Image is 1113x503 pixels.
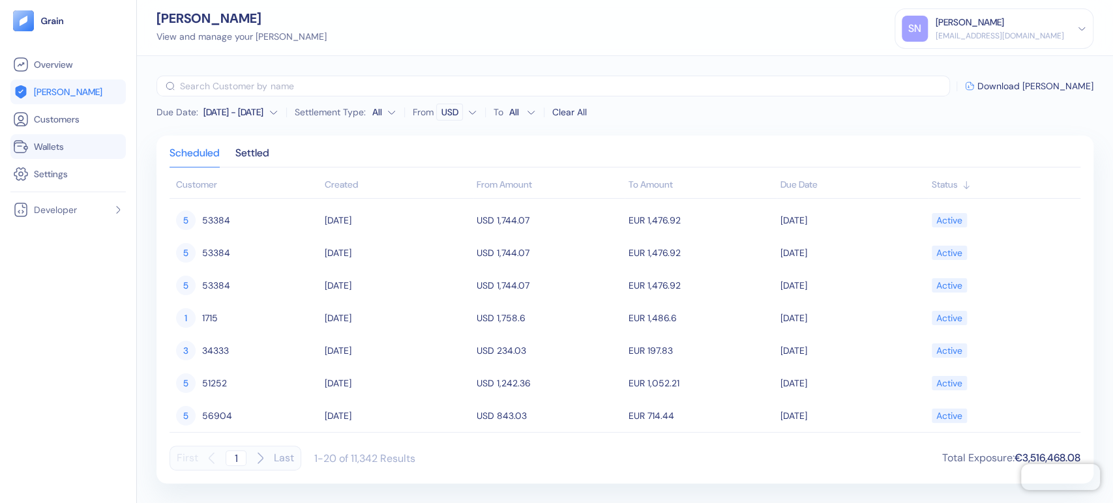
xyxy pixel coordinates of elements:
[13,10,34,31] img: logo-tablet-V2.svg
[936,209,962,231] div: Active
[625,173,777,199] th: To Amount
[202,405,232,427] span: 56904
[552,106,587,119] div: Clear All
[413,108,434,117] label: From
[936,242,962,264] div: Active
[625,237,777,269] td: EUR 1,476.92
[780,178,925,192] div: Sort ascending
[321,399,473,432] td: [DATE]
[274,446,294,470] button: Last
[34,140,64,153] span: Wallets
[13,166,123,182] a: Settings
[977,81,1093,91] span: Download [PERSON_NAME]
[902,16,928,42] div: SN
[372,102,396,122] button: Settlement Type:
[34,58,72,71] span: Overview
[777,269,928,302] td: [DATE]
[40,16,65,25] img: logo
[34,167,68,180] span: Settings
[625,302,777,334] td: EUR 1,486.6
[176,243,196,263] div: 5
[625,367,777,399] td: EUR 1,052.21
[176,341,196,360] div: 3
[202,242,230,264] span: 53384
[473,237,625,269] td: USD 1,744.07
[203,106,263,119] div: [DATE] - [DATE]
[176,373,196,393] div: 5
[777,237,928,269] td: [DATE]
[777,399,928,432] td: [DATE]
[1015,451,1080,465] span: €3,516,468.08
[202,307,218,329] span: 1715
[625,269,777,302] td: EUR 1,476.92
[936,16,1004,29] div: [PERSON_NAME]
[777,302,928,334] td: [DATE]
[170,149,220,167] div: Scheduled
[473,204,625,237] td: USD 1,744.07
[156,12,327,25] div: [PERSON_NAME]
[34,85,102,98] span: [PERSON_NAME]
[777,367,928,399] td: [DATE]
[936,405,962,427] div: Active
[156,30,327,44] div: View and manage your [PERSON_NAME]
[777,334,928,367] td: [DATE]
[235,149,269,167] div: Settled
[321,334,473,367] td: [DATE]
[34,203,77,216] span: Developer
[473,173,625,199] th: From Amount
[936,30,1064,42] div: [EMAIL_ADDRESS][DOMAIN_NAME]
[156,106,198,119] span: Due Date :
[494,108,503,117] label: To
[176,406,196,425] div: 5
[202,209,230,231] span: 53384
[176,308,196,328] div: 1
[13,57,123,72] a: Overview
[1021,464,1100,490] iframe: Chatra live chat
[314,452,415,465] div: 1-20 of 11,342 Results
[177,446,198,470] button: First
[156,106,278,119] button: Due Date:[DATE] - [DATE]
[325,178,470,192] div: Sort ascending
[936,274,962,296] div: Active
[625,334,777,367] td: EUR 197.83
[936,307,962,329] div: Active
[13,84,123,100] a: [PERSON_NAME]
[180,76,950,96] input: Search Customer by name
[942,450,1080,466] div: Total Exposure :
[13,139,123,154] a: Wallets
[473,334,625,367] td: USD 234.03
[932,178,1074,192] div: Sort ascending
[295,108,366,117] label: Settlement Type:
[936,339,962,362] div: Active
[202,274,230,296] span: 53384
[436,102,477,122] button: From
[321,367,473,399] td: [DATE]
[13,111,123,127] a: Customers
[473,302,625,334] td: USD 1,758.6
[473,269,625,302] td: USD 1,744.07
[936,372,962,394] div: Active
[321,269,473,302] td: [DATE]
[170,173,321,199] th: Customer
[777,204,928,237] td: [DATE]
[34,113,80,126] span: Customers
[473,367,625,399] td: USD 1,242.36
[625,399,777,432] td: EUR 714.44
[176,276,196,295] div: 5
[473,399,625,432] td: USD 843.03
[506,102,536,122] button: To
[321,237,473,269] td: [DATE]
[202,372,227,394] span: 51252
[321,204,473,237] td: [DATE]
[176,210,196,230] div: 5
[202,339,229,362] span: 34333
[965,81,1093,91] button: Download [PERSON_NAME]
[321,302,473,334] td: [DATE]
[625,204,777,237] td: EUR 1,476.92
